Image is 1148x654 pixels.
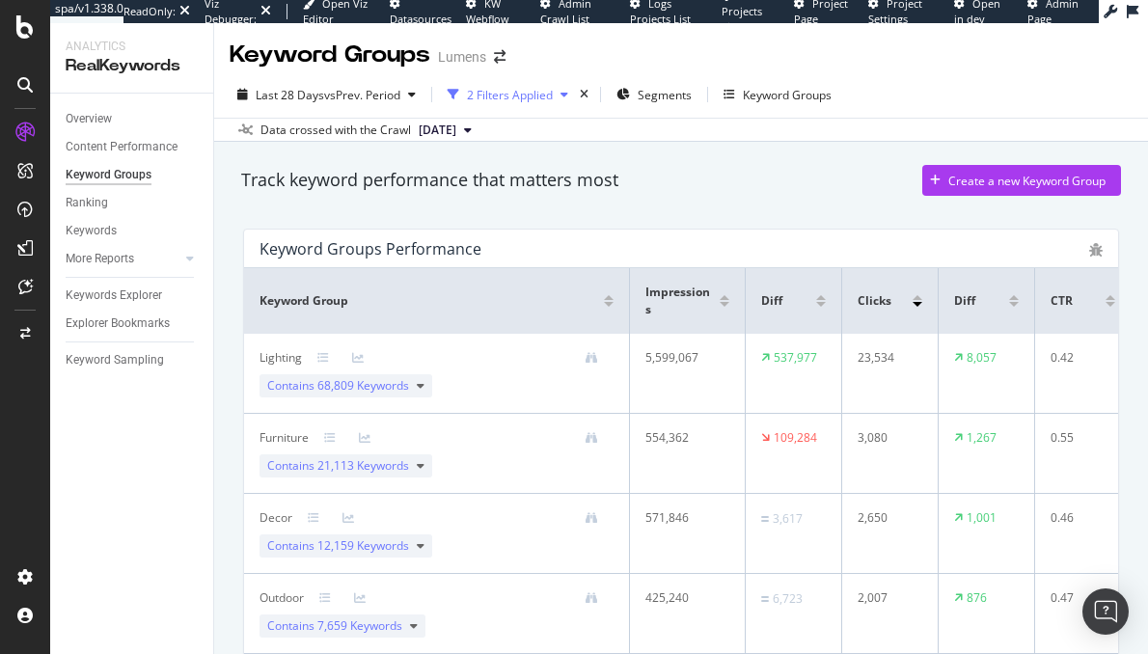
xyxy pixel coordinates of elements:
button: Create a new Keyword Group [922,165,1121,196]
div: 3,080 [858,429,916,447]
div: 109,284 [774,429,817,447]
div: 5,599,067 [645,349,721,367]
button: Segments [609,79,699,110]
span: Contains [267,537,409,555]
div: 1,267 [967,429,997,447]
div: Data crossed with the Crawl [260,122,411,139]
div: 3,617 [773,510,803,528]
div: 1,001 [967,509,997,527]
button: [DATE] [411,119,479,142]
div: Track keyword performance that matters most [241,168,618,193]
div: times [576,85,592,104]
span: Datasources [390,12,451,26]
span: Last 28 Days [256,87,324,103]
a: Keywords Explorer [66,286,200,306]
button: 2 Filters Applied [440,79,576,110]
div: Decor [260,509,292,527]
div: Keyword Groups Performance [260,239,481,259]
div: 0.46 [1051,509,1108,527]
div: Keywords [66,221,117,241]
span: Contains [267,377,409,395]
div: 23,534 [858,349,916,367]
span: Segments [638,87,692,103]
div: Create a new Keyword Group [948,173,1106,189]
a: Content Performance [66,137,200,157]
div: arrow-right-arrow-left [494,50,506,64]
span: Clicks [858,292,891,310]
span: Diff [954,292,975,310]
a: Ranking [66,193,200,213]
div: Keyword Groups [66,165,151,185]
div: Overview [66,109,112,129]
div: Furniture [260,429,309,447]
div: More Reports [66,249,134,269]
a: More Reports [66,249,180,269]
div: bug [1089,243,1103,257]
span: Projects List [722,4,762,34]
div: Keyword Groups [743,87,832,103]
span: 7,659 Keywords [317,617,402,634]
div: Keyword Groups [230,39,430,71]
span: Contains [267,457,409,475]
button: Last 28 DaysvsPrev. Period [230,79,424,110]
div: 2,007 [858,589,916,607]
div: RealKeywords [66,55,198,77]
span: CTR [1051,292,1073,310]
button: Keyword Groups [716,79,839,110]
div: Lumens [438,47,486,67]
div: 571,846 [645,509,721,527]
span: Keyword Group [260,292,348,310]
div: 0.55 [1051,429,1108,447]
div: Ranking [66,193,108,213]
a: Keyword Sampling [66,350,200,370]
div: Content Performance [66,137,178,157]
div: 2,650 [858,509,916,527]
a: Overview [66,109,200,129]
div: 2 Filters Applied [467,87,553,103]
div: 8,057 [967,349,997,367]
div: Keywords Explorer [66,286,162,306]
span: 12,159 Keywords [317,537,409,554]
div: ReadOnly: [123,4,176,19]
div: 425,240 [645,589,721,607]
div: Keyword Sampling [66,350,164,370]
a: Explorer Bookmarks [66,313,200,334]
span: Diff [761,292,782,310]
img: Equal [761,596,769,602]
a: Keyword Groups [66,165,200,185]
div: 6,723 [773,590,803,608]
div: 876 [967,589,987,607]
a: Keywords [66,221,200,241]
div: 537,977 [774,349,817,367]
div: 0.47 [1051,589,1108,607]
span: Contains [267,617,402,635]
div: Analytics [66,39,198,55]
div: 554,362 [645,429,721,447]
span: 21,113 Keywords [317,457,409,474]
div: Outdoor [260,589,304,607]
span: 2025 Oct. 3rd [419,122,456,139]
span: vs Prev. Period [324,87,400,103]
div: Explorer Bookmarks [66,313,170,334]
div: Lighting [260,349,302,367]
div: Open Intercom Messenger [1082,588,1129,635]
span: 68,809 Keywords [317,377,409,394]
span: Impressions [645,284,715,318]
div: 0.42 [1051,349,1108,367]
img: Equal [761,516,769,522]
